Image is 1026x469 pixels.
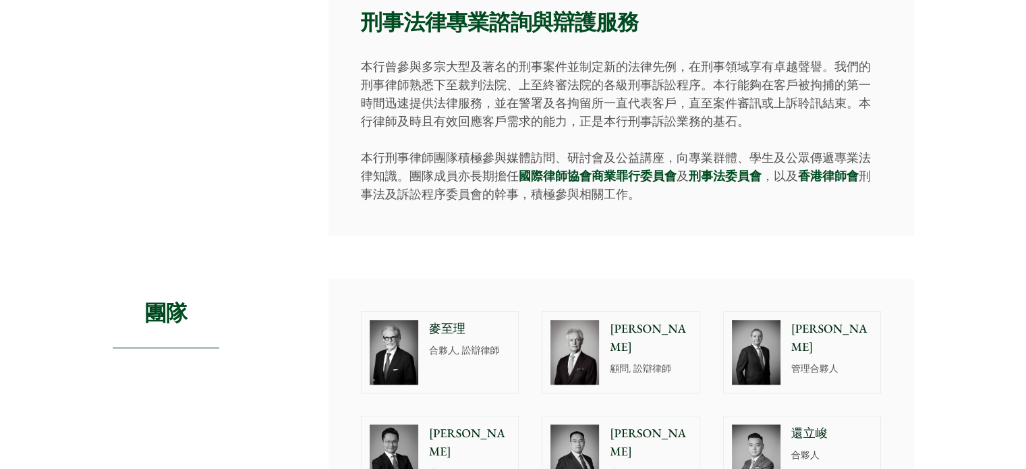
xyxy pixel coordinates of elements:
[592,168,677,184] a: 商業罪行委員會
[791,320,873,356] p: [PERSON_NAME]
[361,8,639,36] strong: 刑事法律專業諮詢與辯護服務
[361,148,882,203] p: 本行刑事律師團隊積極參與媒體訪問、研討會及公益講座，向專業群體、學生及公眾傳遞專業法律知識。團隊成員亦長期擔任 及 ，以及 刑事法及訴訟程序委員會的幹事，積極參與相關工作。
[689,168,762,184] a: 刑事法委員會
[519,168,592,184] a: 國際律師協會
[429,320,511,338] p: 麥至理
[610,362,691,376] p: 顧問, 訟辯律師
[542,311,700,393] a: [PERSON_NAME] 顧問, 訟辯律師
[791,424,873,443] p: 還立峻
[429,343,511,358] p: 合夥人, 訟辯律師
[429,424,511,461] p: [PERSON_NAME]
[798,168,859,184] a: 香港律師會
[361,311,519,393] a: 麥至理 合夥人, 訟辯律師
[361,57,882,130] p: 本行曾參與多宗大型及著名的刑事案件並制定新的法律先例，在刑事領域享有卓越聲譽。我們的刑事律師熟悉下至裁判法院、上至終審法院的各級刑事訴訟程序。本行能夠在客戶被拘捕的第一時間迅速提供法律服務，並在...
[791,448,873,462] p: 合夥人
[113,279,220,348] h2: 團隊
[610,424,691,461] p: [PERSON_NAME]
[791,362,873,376] p: 管理合夥人
[723,311,882,393] a: [PERSON_NAME] 管理合夥人
[610,320,691,356] p: [PERSON_NAME]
